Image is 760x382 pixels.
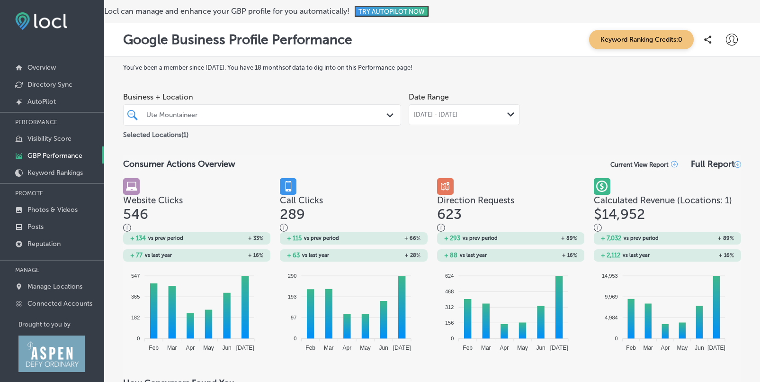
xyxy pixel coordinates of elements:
tspan: May [517,345,528,351]
span: vs prev period [624,236,659,241]
tspan: Apr [186,345,195,351]
tspan: Mar [167,345,177,351]
tspan: Jun [379,345,388,351]
tspan: Feb [306,345,316,351]
tspan: 0 [294,336,296,341]
p: Current View Report [610,161,669,168]
span: % [416,252,420,259]
span: % [573,235,577,242]
tspan: 624 [445,273,454,278]
h3: Direction Requests [437,195,584,206]
tspan: Jun [536,345,545,351]
h2: + 89 [667,235,734,242]
tspan: 156 [445,320,454,326]
img: Aspen [18,336,85,372]
h1: 623 [437,206,584,223]
tspan: Feb [149,345,159,351]
span: vs last year [302,253,329,258]
tspan: Apr [343,345,352,351]
tspan: 468 [445,288,454,294]
button: TRY AUTOPILOT NOW [355,6,429,17]
tspan: May [203,345,214,351]
h2: + 7,032 [601,235,621,242]
h2: + 293 [444,235,460,242]
tspan: [DATE] [550,345,568,351]
tspan: Feb [626,345,636,351]
tspan: Mar [324,345,334,351]
span: vs prev period [304,236,339,241]
span: % [259,252,263,259]
p: Selected Locations ( 1 ) [123,127,188,139]
p: Keyword Rankings [27,169,83,177]
tspan: 312 [445,304,454,309]
h2: + 66 [354,235,420,242]
tspan: Jun [695,345,704,351]
span: Keyword Ranking Credits: 0 [589,30,694,49]
span: vs last year [623,253,650,258]
tspan: 4,984 [605,314,618,320]
h1: $ 14,952 [594,206,741,223]
h2: + 115 [287,235,302,242]
span: Consumer Actions Overview [123,159,235,169]
h2: + 89 [510,235,577,242]
h1: 546 [123,206,270,223]
p: Connected Accounts [27,300,92,308]
p: Brought to you by [18,321,104,328]
span: [DATE] - [DATE] [414,111,457,118]
h2: + 33 [197,235,264,242]
p: Overview [27,64,56,72]
div: Ute Mountaineer [146,111,387,119]
h2: + 77 [130,252,143,259]
span: % [730,235,734,242]
label: You've been a member since [DATE] . You have 18 months of data to dig into on this Performance page! [123,64,741,71]
tspan: Jun [222,345,231,351]
tspan: 193 [288,293,296,299]
h2: + 28 [354,252,420,259]
tspan: 0 [451,336,454,341]
tspan: Mar [481,345,491,351]
tspan: 0 [615,336,617,341]
tspan: Feb [463,345,473,351]
span: % [259,235,263,242]
span: vs prev period [148,236,183,241]
p: Photos & Videos [27,206,78,214]
p: GBP Performance [27,152,82,160]
tspan: 0 [137,336,140,341]
tspan: [DATE] [393,345,411,351]
p: Posts [27,223,44,231]
h2: + 2,112 [601,252,620,259]
p: AutoPilot [27,98,56,106]
tspan: 290 [288,273,296,278]
h2: + 134 [130,235,146,242]
p: Manage Locations [27,282,82,291]
label: Date Range [409,92,449,101]
h2: + 16 [197,252,264,259]
tspan: Apr [661,345,670,351]
p: Google Business Profile Performance [123,32,352,47]
h2: + 63 [287,252,300,259]
tspan: Mar [643,345,653,351]
tspan: 9,969 [605,293,618,299]
h2: + 16 [667,252,734,259]
span: % [573,252,577,259]
h2: + 16 [510,252,577,259]
h1: 289 [280,206,427,223]
tspan: 182 [131,314,140,320]
tspan: 14,953 [602,273,618,278]
p: Directory Sync [27,81,72,89]
span: vs last year [145,253,172,258]
h3: Call Clicks [280,195,427,206]
span: vs last year [460,253,487,258]
span: vs prev period [463,236,498,241]
h3: Calculated Revenue (Locations: 1) [594,195,741,206]
span: % [416,235,420,242]
img: fda3e92497d09a02dc62c9cd864e3231.png [15,12,67,30]
tspan: [DATE] [236,345,254,351]
span: Business + Location [123,92,401,101]
span: Full Report [691,159,734,169]
span: % [730,252,734,259]
h3: Website Clicks [123,195,270,206]
tspan: May [360,345,371,351]
tspan: [DATE] [707,345,725,351]
p: Visibility Score [27,135,72,143]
